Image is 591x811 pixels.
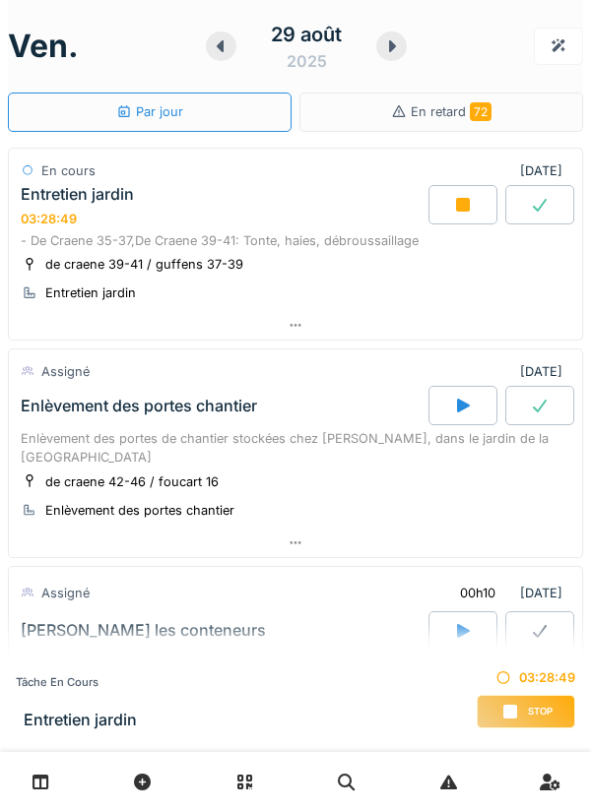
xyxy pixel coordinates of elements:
div: Enlèvement des portes chantier [21,397,257,415]
div: [DATE] [443,575,570,611]
div: - De Craene 35-37,De Craene 39-41: Tonte, haies, débroussaillage [21,231,570,250]
div: 03:28:49 [477,668,575,687]
div: [DATE] [520,362,570,381]
div: Enlèvement des portes chantier [45,501,234,520]
div: 29 août [271,20,342,49]
div: [DATE] [520,161,570,180]
div: Assigné [41,362,90,381]
div: de craene 42-46 / foucart 16 [45,472,219,491]
h1: ven. [8,28,79,65]
div: 2025 [287,49,327,73]
div: Assigné [41,584,90,602]
div: En cours [41,161,96,180]
div: Entretien jardin [45,283,136,302]
h3: Entretien jardin [24,711,137,729]
span: Stop [528,705,553,718]
span: En retard [411,104,492,119]
div: [PERSON_NAME] les conteneurs [21,621,266,640]
div: Par jour [116,102,183,121]
span: 72 [470,102,492,121]
div: 03:28:49 [21,212,77,226]
div: 00h10 [460,584,495,602]
div: Enlèvement des portes de chantier stockées chez [PERSON_NAME], dans le jardin de la [GEOGRAPHIC_D... [21,429,570,467]
div: Entretien jardin [21,185,134,204]
div: Tâche en cours [16,674,137,691]
div: de craene 39-41 / guffens 37-39 [45,255,243,274]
